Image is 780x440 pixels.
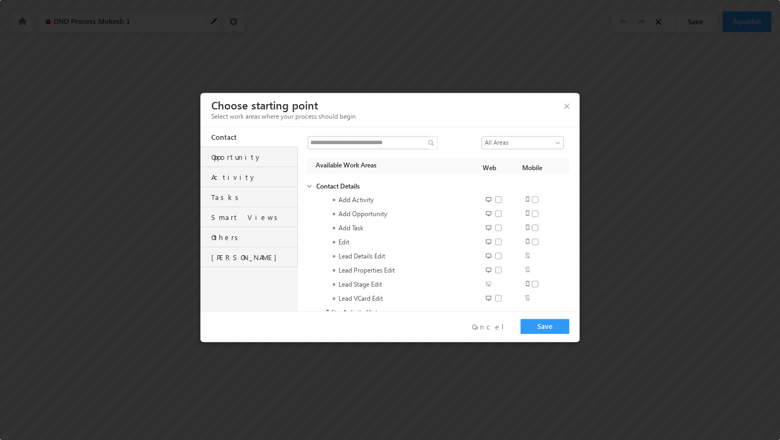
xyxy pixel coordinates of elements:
button: Save [521,319,569,334]
span: Contact Details [316,182,360,191]
span: Edit [339,238,349,246]
div: Others [211,227,297,242]
span: All Areas [482,138,557,147]
span: Web [468,160,511,176]
span: Available Work Areas [316,160,467,176]
span: Edit - Activity History [326,308,387,318]
div: Smart Views [211,207,297,222]
span: Lead Properties Edit [339,266,395,274]
h4: Select work areas where your process should begin [211,112,577,121]
span: Add Activity [339,196,374,204]
div: Activity [211,167,297,182]
span: Lead Stage Edit [339,280,382,288]
span: Mobile [511,160,554,176]
div: Tasks [211,187,297,202]
button: Cancel [464,319,521,335]
i: Search Fields [428,136,437,149]
div: Contact [211,127,297,142]
div: Opportunity [211,147,297,162]
span: Add Opportunity [339,210,387,218]
span: Add Task [339,224,363,232]
a: All Areas [482,136,564,149]
h3: Choose starting point [211,95,577,114]
span: Lead Details Edit [339,252,385,260]
span: Lead VCard Edit [339,294,383,302]
div: [PERSON_NAME] [211,247,297,262]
